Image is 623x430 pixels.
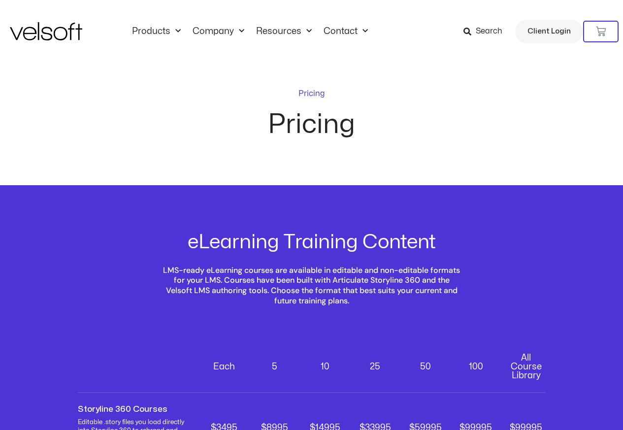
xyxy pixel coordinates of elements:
[10,22,82,40] img: Velsoft Training Materials
[406,363,445,371] p: 50
[527,25,571,38] span: Client Login
[161,265,462,306] h2: LMS-ready eLearning courses are available in editable and non-editable formats for your LMS. Cour...
[78,405,194,413] p: Storyline 360 Courses
[318,26,374,37] a: ContactMenu Toggle
[255,363,294,371] p: 5
[250,26,318,37] a: ResourcesMenu Toggle
[305,363,344,371] p: 10
[463,23,509,40] a: Search
[187,26,250,37] a: CompanyMenu Toggle
[298,88,325,99] p: Pricing
[507,354,545,380] p: All Course Library
[356,363,394,371] p: 25
[126,26,374,37] nav: Menu
[134,111,489,138] h2: Pricing
[515,20,583,43] a: Client Login
[188,232,436,252] h2: eLearning Training Content
[476,25,502,38] span: Search
[126,26,187,37] a: ProductsMenu Toggle
[457,363,495,371] p: 100
[205,363,243,371] p: Each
